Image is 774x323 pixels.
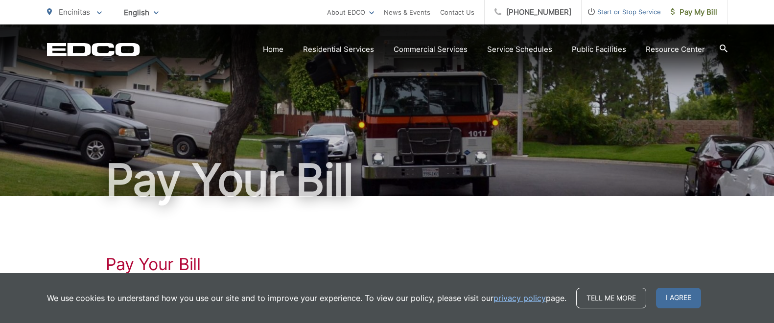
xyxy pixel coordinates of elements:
[47,292,566,304] p: We use cookies to understand how you use our site and to improve your experience. To view our pol...
[117,4,166,21] span: English
[303,44,374,55] a: Residential Services
[327,6,374,18] a: About EDCO
[656,288,701,308] span: I agree
[487,44,552,55] a: Service Schedules
[47,156,727,205] h1: Pay Your Bill
[394,44,468,55] a: Commercial Services
[440,6,474,18] a: Contact Us
[671,6,717,18] span: Pay My Bill
[59,7,90,17] span: Encinitas
[572,44,626,55] a: Public Facilities
[646,44,705,55] a: Resource Center
[384,6,430,18] a: News & Events
[47,43,140,56] a: EDCD logo. Return to the homepage.
[106,254,669,274] h1: Pay Your Bill
[263,44,283,55] a: Home
[576,288,646,308] a: Tell me more
[493,292,546,304] a: privacy policy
